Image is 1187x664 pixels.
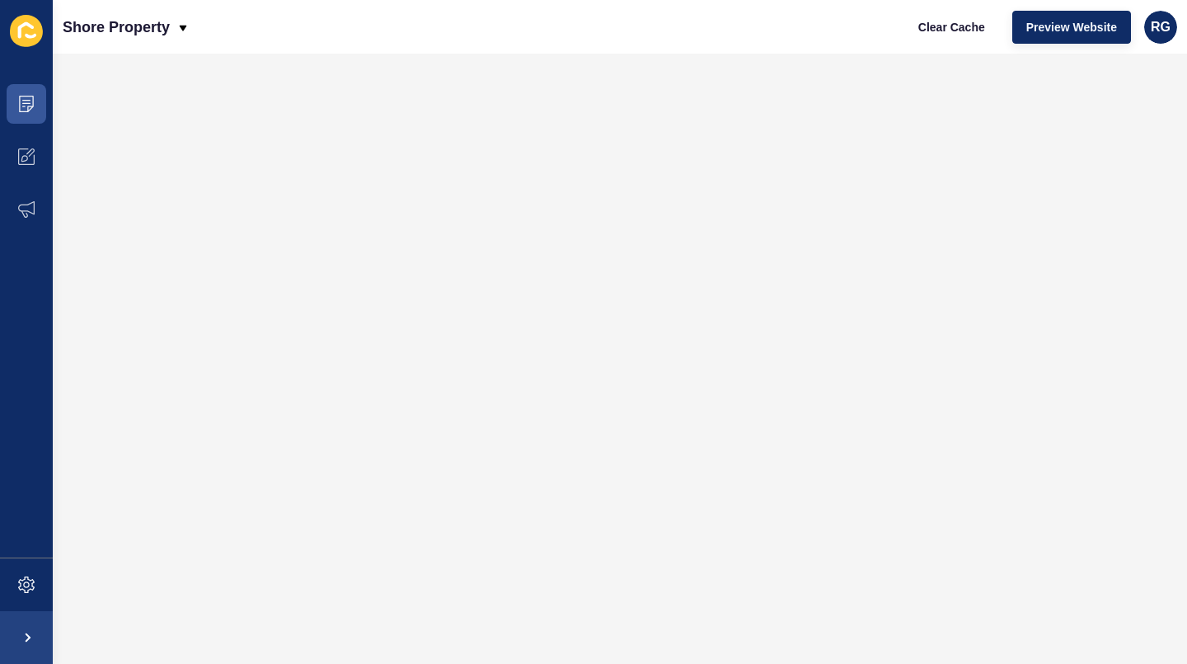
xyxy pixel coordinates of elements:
[1026,19,1117,35] span: Preview Website
[918,19,985,35] span: Clear Cache
[63,7,170,48] p: Shore Property
[1151,19,1171,35] span: RG
[904,11,999,44] button: Clear Cache
[1012,11,1131,44] button: Preview Website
